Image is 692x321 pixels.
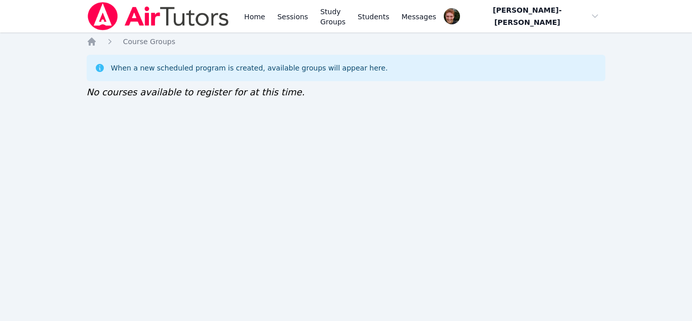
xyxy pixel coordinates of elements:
span: Messages [402,12,437,22]
a: Course Groups [123,37,175,47]
span: Course Groups [123,38,175,46]
img: Air Tutors [87,2,230,30]
span: No courses available to register for at this time. [87,87,305,97]
div: When a new scheduled program is created, available groups will appear here. [111,63,388,73]
nav: Breadcrumb [87,37,606,47]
